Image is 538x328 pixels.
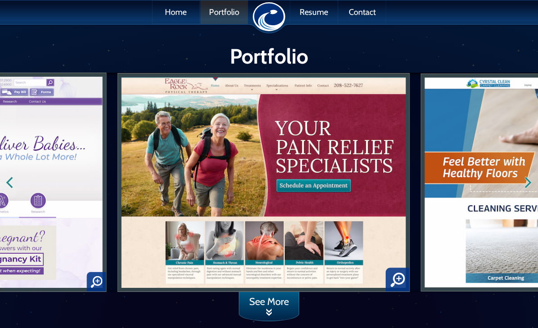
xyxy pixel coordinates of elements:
[1,172,21,192] button: Previous
[239,292,299,321] a: See More
[253,2,286,31] img: Steven Monson: Web Designer & Developer logo.
[201,0,248,24] a: Portfolio
[338,0,386,24] a: Contact
[517,172,537,192] button: Next
[152,0,200,24] a: Home
[118,73,410,292] img: Eagle Rock Physical Therapy Website Design.
[290,0,337,24] a: Resume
